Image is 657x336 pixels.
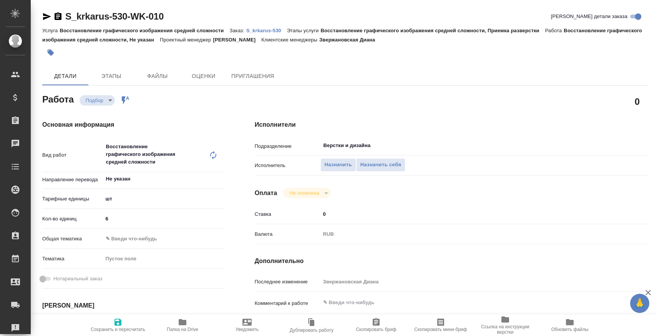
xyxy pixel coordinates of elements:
p: Общая тематика [42,235,103,243]
span: Ссылка на инструкции верстки [478,324,533,335]
span: Обновить файлы [551,327,589,332]
p: Клиентские менеджеры [261,37,319,43]
button: Скопировать мини-бриф [408,314,473,336]
p: Тематика [42,255,103,263]
span: Дублировать работу [290,328,333,333]
p: Подразделение [255,142,320,150]
p: Ставка [255,210,320,218]
div: RUB [320,228,616,241]
p: Заказ: [229,28,246,33]
p: Проектный менеджер [160,37,213,43]
a: S_krkarus-530 [246,27,287,33]
span: Нотариальный заказ [53,275,102,283]
h4: Основная информация [42,120,224,129]
span: Сохранить и пересчитать [91,327,145,332]
p: [PERSON_NAME] [213,37,261,43]
input: ✎ Введи что-нибудь [320,209,616,220]
button: Назначить [320,158,356,172]
button: Скопировать бриф [344,314,408,336]
input: Пустое поле [320,276,616,287]
p: S_krkarus-530 [246,28,287,33]
button: Папка на Drive [150,314,215,336]
button: Уведомить [215,314,279,336]
button: Сохранить и пересчитать [86,314,150,336]
div: Пустое поле [106,255,215,263]
div: Пустое поле [103,252,224,265]
button: Обновить файлы [538,314,602,336]
p: Тарифные единицы [42,195,103,203]
span: Папка на Drive [167,327,198,332]
span: Назначить [325,161,352,169]
input: ✎ Введи что-нибудь [103,213,224,224]
button: 🙏 [630,294,649,313]
p: Работа [545,28,564,33]
h4: [PERSON_NAME] [42,301,224,310]
span: Назначить себя [360,161,401,169]
div: ✎ Введи что-нибудь [103,232,224,245]
span: Скопировать мини-бриф [414,327,467,332]
button: Open [220,178,221,180]
div: Подбор [283,188,330,198]
button: Скопировать ссылку [53,12,63,21]
button: Подбор [83,97,106,104]
button: Дублировать работу [279,314,344,336]
h4: Дополнительно [255,257,649,266]
a: S_krkarus-530-WK-010 [65,11,164,22]
p: Кол-во единиц [42,215,103,223]
h4: Оплата [255,189,277,198]
button: Не оплачена [287,190,321,196]
p: Услуга [42,28,60,33]
h4: Исполнители [255,120,649,129]
p: Вид работ [42,151,103,159]
span: Этапы [93,71,130,81]
p: Восстановление графического изображения средней сложности [60,28,229,33]
button: Open [612,145,613,146]
div: шт [103,192,224,205]
p: Направление перевода [42,176,103,184]
span: Детали [47,71,84,81]
span: [PERSON_NAME] детали заказа [551,13,627,20]
p: Комментарий к работе [255,300,320,307]
p: Звержановская Диана [319,37,381,43]
button: Скопировать ссылку для ЯМессенджера [42,12,51,21]
div: Подбор [80,95,115,106]
div: ✎ Введи что-нибудь [106,235,215,243]
p: Этапы услуги [287,28,321,33]
button: Назначить себя [356,158,405,172]
span: Оценки [185,71,222,81]
p: Последнее изменение [255,278,320,286]
button: Ссылка на инструкции верстки [473,314,538,336]
p: Исполнитель [255,162,320,169]
span: Файлы [139,71,176,81]
h2: Работа [42,92,74,106]
span: 🙏 [633,295,646,311]
p: Восстановление графического изображения средней сложности, Приемка разверстки [320,28,545,33]
p: Валюта [255,230,320,238]
h2: 0 [635,95,640,108]
button: Добавить тэг [42,44,59,61]
span: Приглашения [231,71,274,81]
span: Скопировать бриф [356,327,396,332]
span: Уведомить [236,327,259,332]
